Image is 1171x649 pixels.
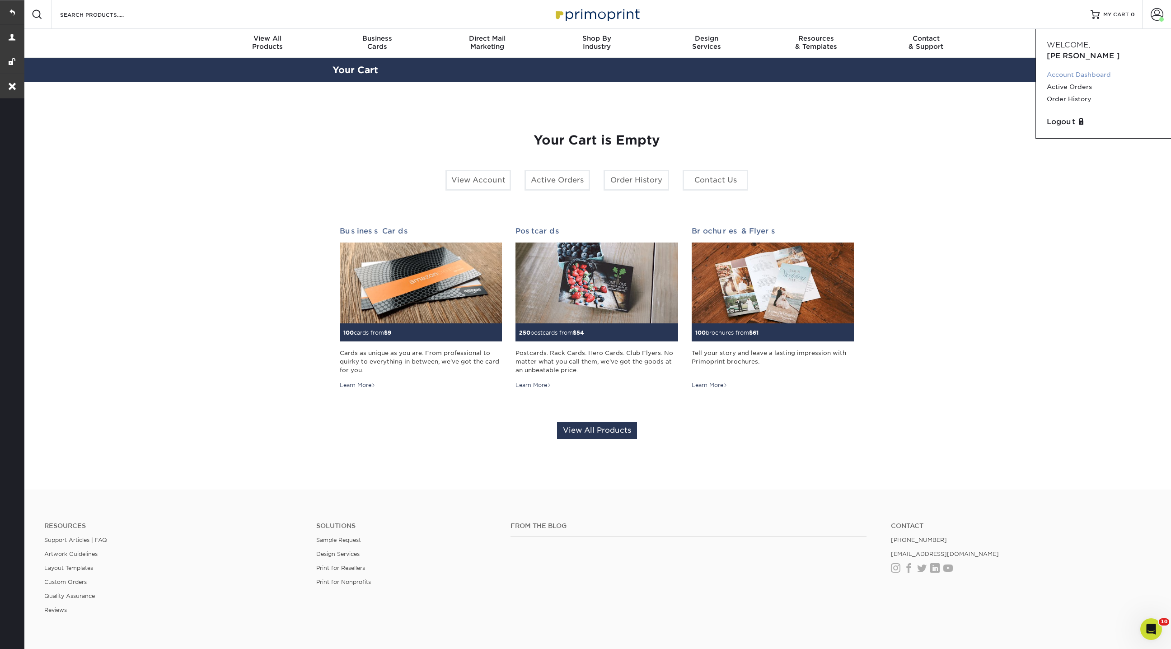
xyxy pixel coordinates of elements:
a: Shop ByIndustry [542,29,652,58]
a: Postcards 250postcards from$54 Postcards. Rack Cards. Hero Cards. Club Flyers. No matter what you... [515,227,678,389]
a: Artwork Guidelines [44,551,98,557]
a: Brochures & Flyers 100brochures from$61 Tell your story and leave a lasting impression with Primo... [692,227,854,389]
div: Learn More [692,381,727,389]
div: Products [213,34,323,51]
span: Contact [871,34,981,42]
a: View All Products [557,422,637,439]
span: 0 [1131,11,1135,18]
a: Account Dashboard [1047,69,1160,81]
h4: Resources [44,522,303,530]
a: Logout [1047,117,1160,127]
span: Shop By [542,34,652,42]
a: Sample Request [316,537,361,543]
a: View Account [445,170,511,191]
span: Direct Mail [432,34,542,42]
a: [PHONE_NUMBER] [891,537,947,543]
a: Resources& Templates [761,29,871,58]
iframe: Intercom live chat [1140,618,1162,640]
a: Active Orders [1047,81,1160,93]
a: Order History [604,170,669,191]
span: 250 [519,329,530,336]
a: Contact Us [683,170,748,191]
a: BusinessCards [323,29,432,58]
div: Cards as unique as you are. From professional to quirky to everything in between, we've got the c... [340,349,502,375]
h2: Postcards [515,227,678,235]
span: Welcome, [1047,41,1090,49]
span: $ [749,329,753,336]
h2: Business Cards [340,227,502,235]
div: Tell your story and leave a lasting impression with Primoprint brochures. [692,349,854,375]
h4: From the Blog [511,522,867,530]
div: Cards [323,34,432,51]
a: [EMAIL_ADDRESS][DOMAIN_NAME] [891,551,999,557]
small: postcards from [519,329,584,336]
div: Marketing [432,34,542,51]
span: 9 [388,329,391,336]
div: Industry [542,34,652,51]
span: MY CART [1103,11,1129,19]
div: Learn More [340,381,375,389]
img: Primoprint [552,5,642,24]
span: $ [384,329,388,336]
a: Your Cart [333,65,378,75]
a: Layout Templates [44,565,93,571]
div: & Support [871,34,981,51]
a: Contact& Support [871,29,981,58]
a: View AllProducts [213,29,323,58]
a: Print for Nonprofits [316,579,371,585]
h1: Your Cart is Empty [340,133,854,148]
span: Business [323,34,432,42]
img: Brochures & Flyers [692,243,854,323]
a: Active Orders [525,170,590,191]
input: SEARCH PRODUCTS..... [59,9,147,20]
img: Business Cards [340,243,502,323]
span: $ [573,329,576,336]
a: DesignServices [651,29,761,58]
span: View All [213,34,323,42]
a: Custom Orders [44,579,87,585]
h2: Brochures & Flyers [692,227,854,235]
div: Learn More [515,381,551,389]
span: 100 [343,329,354,336]
a: Design Services [316,551,360,557]
a: Business Cards 100cards from$9 Cards as unique as you are. From professional to quirky to everyth... [340,227,502,389]
span: 54 [576,329,584,336]
span: [PERSON_NAME] [1047,51,1120,60]
a: Quality Assurance [44,593,95,599]
small: cards from [343,329,391,336]
span: Resources [761,34,871,42]
h4: Solutions [316,522,497,530]
small: brochures from [695,329,759,336]
span: Design [651,34,761,42]
span: 10 [1159,618,1169,626]
a: Direct MailMarketing [432,29,542,58]
span: 100 [695,329,706,336]
a: Reviews [44,607,67,613]
div: Postcards. Rack Cards. Hero Cards. Club Flyers. No matter what you call them, we've got the goods... [515,349,678,375]
a: Order History [1047,93,1160,105]
a: Contact [891,522,1149,530]
a: Print for Resellers [316,565,365,571]
div: Services [651,34,761,51]
div: & Templates [761,34,871,51]
img: Postcards [515,243,678,323]
span: 61 [753,329,759,336]
a: Support Articles | FAQ [44,537,107,543]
